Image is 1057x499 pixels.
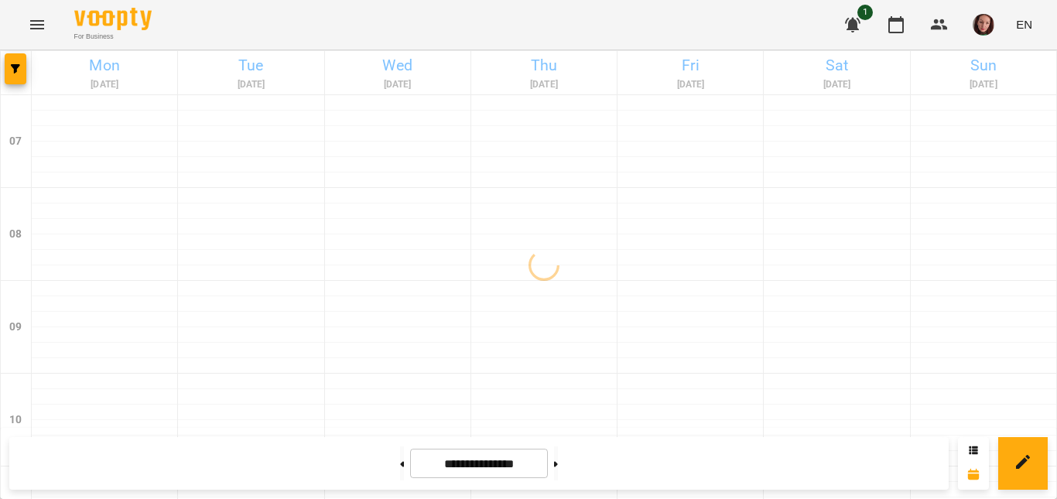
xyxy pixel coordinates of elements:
h6: Wed [327,53,468,77]
img: Voopty Logo [74,8,152,30]
h6: Thu [474,53,614,77]
h6: Mon [34,53,175,77]
h6: [DATE] [474,77,614,92]
h6: Sun [913,53,1054,77]
h6: Sat [766,53,907,77]
button: Menu [19,6,56,43]
h6: 07 [9,133,22,150]
h6: [DATE] [620,77,761,92]
h6: 08 [9,226,22,243]
h6: [DATE] [34,77,175,92]
h6: Fri [620,53,761,77]
h6: [DATE] [913,77,1054,92]
h6: 09 [9,319,22,336]
span: EN [1016,16,1032,32]
span: 1 [857,5,873,20]
button: EN [1010,10,1038,39]
h6: 10 [9,412,22,429]
span: For Business [74,32,152,42]
h6: [DATE] [180,77,321,92]
h6: [DATE] [327,77,468,92]
h6: Tue [180,53,321,77]
img: 09dce9ce98c38e7399589cdc781be319.jpg [973,14,994,36]
h6: [DATE] [766,77,907,92]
